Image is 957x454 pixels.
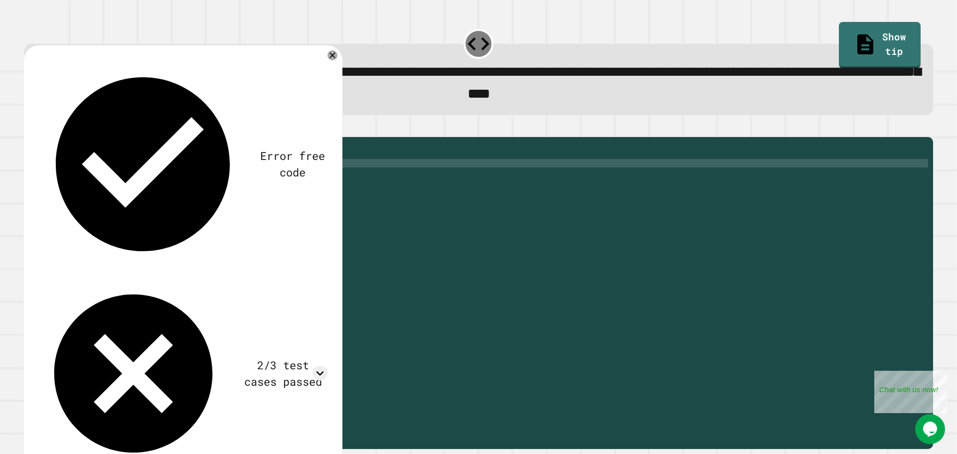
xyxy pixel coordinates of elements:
[238,357,327,390] div: 2/3 test cases passed
[915,414,947,444] iframe: chat widget
[874,371,947,413] iframe: chat widget
[839,22,920,68] a: Show tip
[257,148,327,180] div: Error free code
